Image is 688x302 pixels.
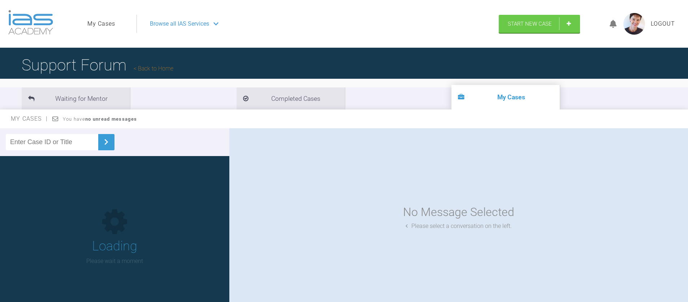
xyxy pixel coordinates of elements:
img: chevronRight.28bd32b0.svg [100,136,112,148]
img: logo-light.3e3ef733.png [8,10,53,35]
span: Start New Case [508,21,552,27]
p: Please wait a moment [86,256,143,266]
h1: Loading [92,236,137,257]
h1: Support Forum [22,52,173,78]
div: Please select a conversation on the left. [406,221,512,231]
a: Start New Case [499,15,580,33]
span: My Cases [11,115,48,122]
li: My Cases [451,85,560,109]
a: Back to Home [134,65,173,72]
div: No Message Selected [403,203,514,221]
strong: no unread messages [85,116,137,122]
span: Browse all IAS Services [150,19,209,29]
span: You have [63,116,137,122]
li: Completed Cases [237,87,345,109]
a: My Cases [87,19,115,29]
img: profile.png [623,13,645,35]
li: Waiting for Mentor [22,87,130,109]
a: Logout [651,19,675,29]
input: Enter Case ID or Title [6,134,98,150]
